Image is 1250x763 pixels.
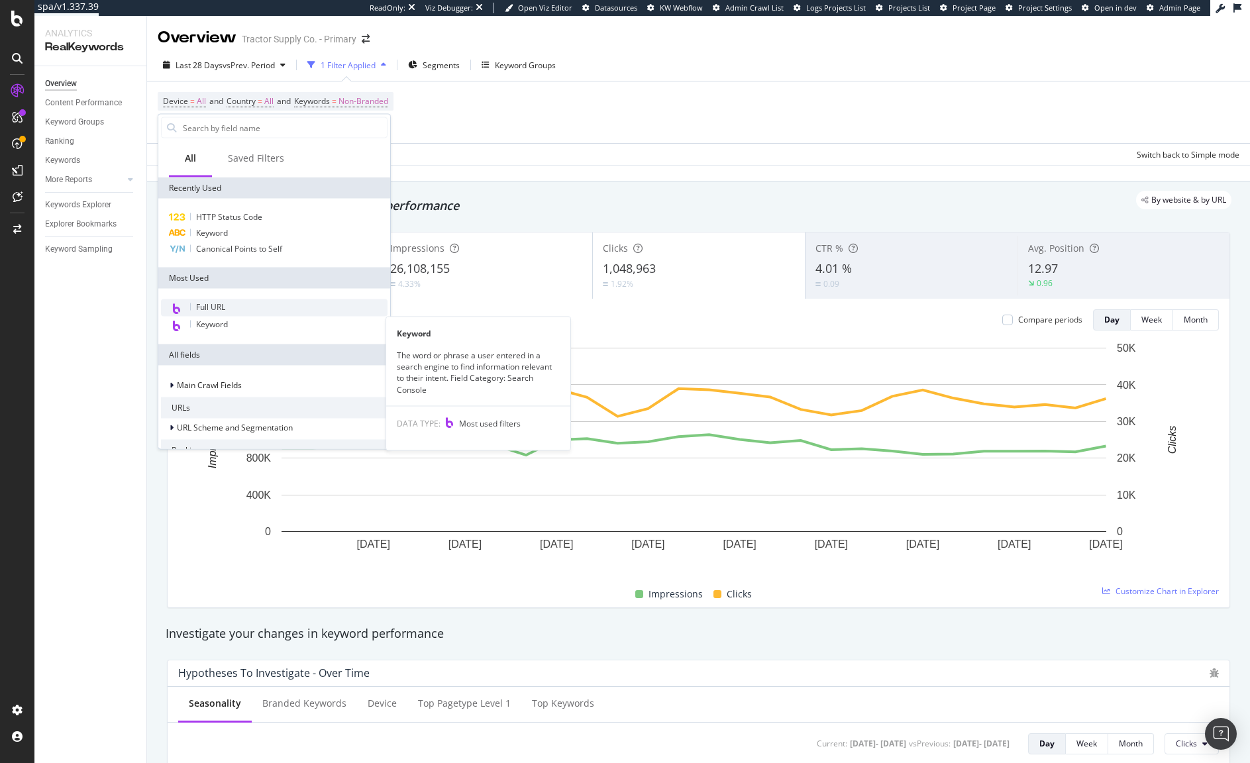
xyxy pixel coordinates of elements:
span: Clicks [1176,738,1197,749]
text: [DATE] [1089,538,1122,550]
a: Open in dev [1082,3,1137,13]
div: The word or phrase a user entered in a search engine to find information relevant to their intent... [386,350,570,395]
span: KW Webflow [660,3,703,13]
div: Keyword Groups [495,60,556,71]
text: [DATE] [448,538,482,550]
span: Impressions [649,586,703,602]
span: 4.01 % [815,260,852,276]
img: Equal [603,282,608,286]
div: Branded Keywords [262,697,346,710]
span: and [277,95,291,107]
a: Project Settings [1006,3,1072,13]
text: [DATE] [357,538,390,550]
span: Keyword [196,227,228,238]
span: Avg. Position [1028,242,1084,254]
div: Keyword Sampling [45,242,113,256]
div: 4.33% [398,278,421,289]
text: [DATE] [906,538,939,550]
a: Projects List [876,3,930,13]
span: 26,108,155 [390,260,450,276]
a: Overview [45,77,137,91]
span: Logs Projects List [806,3,866,13]
a: Content Performance [45,96,137,110]
div: Month [1119,738,1143,749]
div: Saved Filters [228,152,284,165]
a: Project Page [940,3,996,13]
a: Keyword Sampling [45,242,137,256]
span: By website & by URL [1151,196,1226,204]
text: 40K [1117,379,1136,390]
a: Keywords Explorer [45,198,137,212]
span: Open Viz Editor [518,3,572,13]
div: Seasonality [189,697,241,710]
div: Week [1076,738,1097,749]
span: Device [163,95,188,107]
div: [DATE] - [DATE] [953,738,1010,749]
div: Switch back to Simple mode [1137,149,1239,160]
a: Ranking [45,134,137,148]
span: Most used filters [459,417,521,429]
div: vs Previous : [909,738,951,749]
button: Segments [403,54,465,76]
svg: A chart. [178,341,1209,571]
div: 0.96 [1037,278,1053,289]
text: 50K [1117,342,1136,354]
span: All [197,92,206,111]
div: Keywords [45,154,80,168]
a: More Reports [45,173,124,187]
div: Recently Used [158,178,390,199]
div: All fields [158,344,390,366]
div: Investigate your changes in keyword performance [166,625,1231,642]
div: ReadOnly: [370,3,405,13]
a: Datasources [582,3,637,13]
text: [DATE] [631,538,664,550]
span: DATA TYPE: [397,417,441,429]
div: [DATE] - [DATE] [850,738,906,749]
div: Keyword Groups [45,115,104,129]
a: Customize Chart in Explorer [1102,585,1219,597]
span: Customize Chart in Explorer [1116,585,1219,597]
div: 1.92% [611,278,633,289]
button: 1 Filter Applied [302,54,391,76]
a: Open Viz Editor [505,3,572,13]
img: Equal [390,282,395,286]
span: URL Scheme and Segmentation [177,422,293,433]
div: Week [1141,314,1162,325]
span: Main Crawl Fields [177,380,242,391]
button: Day [1093,309,1131,331]
button: Month [1108,733,1154,754]
span: Clicks [603,242,628,254]
div: URLs [161,397,388,419]
text: [DATE] [815,538,848,550]
div: 1 Filter Applied [321,60,376,71]
text: 20K [1117,452,1136,464]
a: Explorer Bookmarks [45,217,137,231]
span: Full URL [196,301,225,313]
span: Project Settings [1018,3,1072,13]
text: 10K [1117,489,1136,501]
span: Admin Page [1159,3,1200,13]
div: Explorer Bookmarks [45,217,117,231]
text: [DATE] [998,538,1031,550]
div: All [185,152,196,165]
div: Analytics [45,26,136,40]
button: Keyword Groups [476,54,561,76]
div: Ranking [45,134,74,148]
div: Month [1184,314,1208,325]
span: Impressions [390,242,444,254]
input: Search by field name [182,118,387,138]
div: Open Intercom Messenger [1205,718,1237,750]
span: = [332,95,337,107]
div: Compare periods [1018,314,1082,325]
button: Month [1173,309,1219,331]
span: Keyword [196,319,228,330]
div: Hypotheses to Investigate - Over Time [178,666,370,680]
div: legacy label [1136,191,1231,209]
span: Datasources [595,3,637,13]
div: Top pagetype Level 1 [418,697,511,710]
button: Switch back to Simple mode [1131,144,1239,165]
div: Current: [817,738,847,749]
div: Device [368,697,397,710]
text: [DATE] [540,538,573,550]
